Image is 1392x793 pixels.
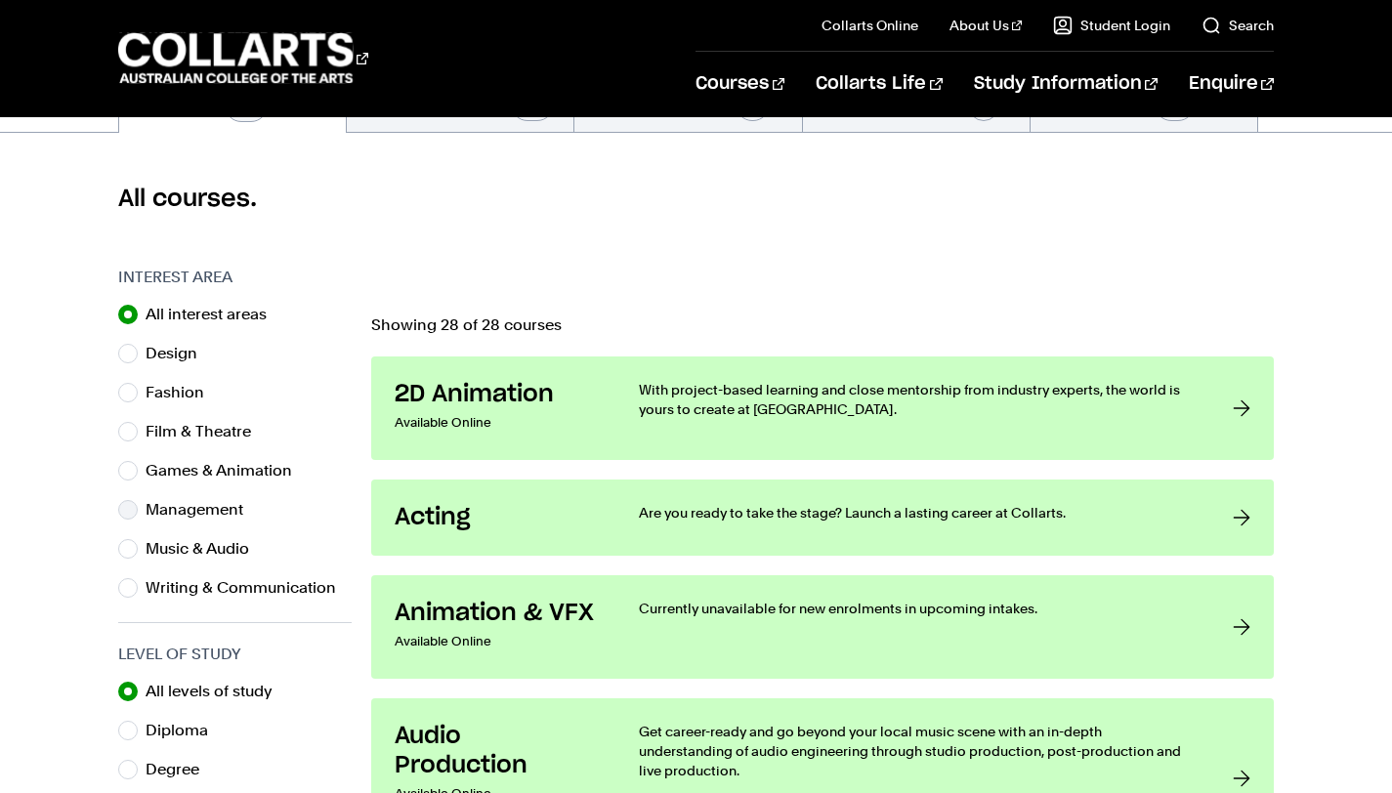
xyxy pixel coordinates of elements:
h3: 2D Animation [395,380,600,409]
div: Go to homepage [118,30,368,86]
p: With project-based learning and close mentorship from industry experts, the world is yours to cre... [639,380,1194,419]
a: Animation & VFX Available Online Currently unavailable for new enrolments in upcoming intakes. [371,575,1274,679]
label: Design [146,340,213,367]
p: Get career-ready and go beyond your local music scene with an in-depth understanding of audio eng... [639,722,1194,780]
label: Writing & Communication [146,574,352,602]
p: Available Online [395,409,600,437]
a: Student Login [1053,16,1170,35]
label: Degree [146,756,215,783]
label: Film & Theatre [146,418,267,445]
h3: Interest Area [118,266,352,289]
label: Management [146,496,259,523]
label: Fashion [146,379,220,406]
p: Showing 28 of 28 courses [371,317,1274,333]
p: Currently unavailable for new enrolments in upcoming intakes. [639,599,1194,618]
h3: Acting [395,503,600,532]
a: About Us [949,16,1022,35]
h3: Audio Production [395,722,600,780]
h2: All courses. [118,184,1274,215]
label: Games & Animation [146,457,308,484]
h3: Level of Study [118,643,352,666]
a: Collarts Life [816,52,942,116]
p: Are you ready to take the stage? Launch a lasting career at Collarts. [639,503,1194,522]
a: Study Information [974,52,1158,116]
a: Collarts Online [822,16,918,35]
a: Courses [696,52,784,116]
h3: Animation & VFX [395,599,600,628]
p: Available Online [395,628,600,655]
label: All interest areas [146,301,282,328]
label: Diploma [146,717,224,744]
a: 2D Animation Available Online With project-based learning and close mentorship from industry expe... [371,356,1274,460]
a: Enquire [1189,52,1274,116]
label: Music & Audio [146,535,265,563]
label: All levels of study [146,678,288,705]
a: Search [1202,16,1274,35]
a: Acting Are you ready to take the stage? Launch a lasting career at Collarts. [371,480,1274,556]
